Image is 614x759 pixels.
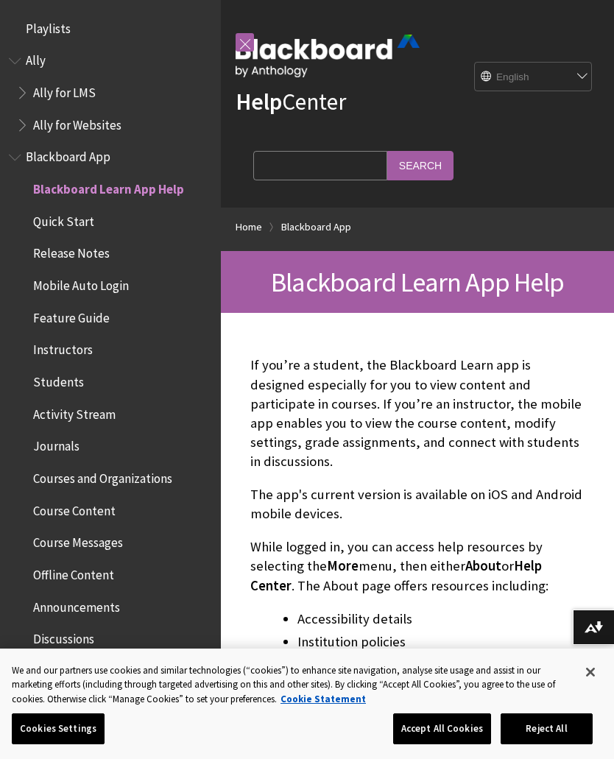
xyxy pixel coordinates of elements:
span: More [327,557,359,574]
button: Accept All Cookies [393,713,491,744]
nav: Book outline for Playlists [9,16,212,41]
span: Courses and Organizations [33,466,172,486]
span: Feature Guide [33,306,110,325]
a: Home [236,218,262,236]
span: Offline Content [33,562,114,582]
p: While logged in, you can access help resources by selecting the menu, then either or . The About ... [250,537,585,596]
strong: Help [236,87,282,116]
span: Activity Stream [33,402,116,422]
span: Discussions [33,626,94,646]
a: Blackboard App [281,218,351,236]
li: Accessibility details [297,609,585,629]
span: Journals [33,434,80,454]
select: Site Language Selector [475,63,593,92]
input: Search [387,151,454,180]
span: Mobile Auto Login [33,273,129,293]
span: Course Messages [33,531,123,551]
span: Ally for LMS [33,80,96,100]
p: If you’re a student, the Blackboard Learn app is designed especially for you to view content and ... [250,356,585,471]
p: The app's current version is available on iOS and Android mobile devices. [250,485,585,523]
span: Release Notes [33,241,110,261]
div: We and our partners use cookies and similar technologies (“cookies”) to enhance site navigation, ... [12,663,571,707]
li: Institution policies [297,632,585,652]
button: Close [574,656,607,688]
span: Playlists [26,16,71,36]
a: More information about your privacy, opens in a new tab [280,693,366,705]
button: Cookies Settings [12,713,105,744]
span: Quick Start [33,209,94,229]
span: About [465,557,501,574]
span: Blackboard App [26,145,110,165]
span: Blackboard Learn App Help [271,265,564,299]
span: Students [33,370,84,389]
span: Ally for Websites [33,113,121,133]
img: Blackboard by Anthology [236,35,420,77]
span: Announcements [33,595,120,615]
span: Course Content [33,498,116,518]
a: HelpCenter [236,87,346,116]
span: Instructors [33,338,93,358]
span: Blackboard Learn App Help [33,177,184,197]
nav: Book outline for Anthology Ally Help [9,49,212,138]
span: Ally [26,49,46,68]
button: Reject All [501,713,593,744]
span: Help Center [250,557,542,593]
